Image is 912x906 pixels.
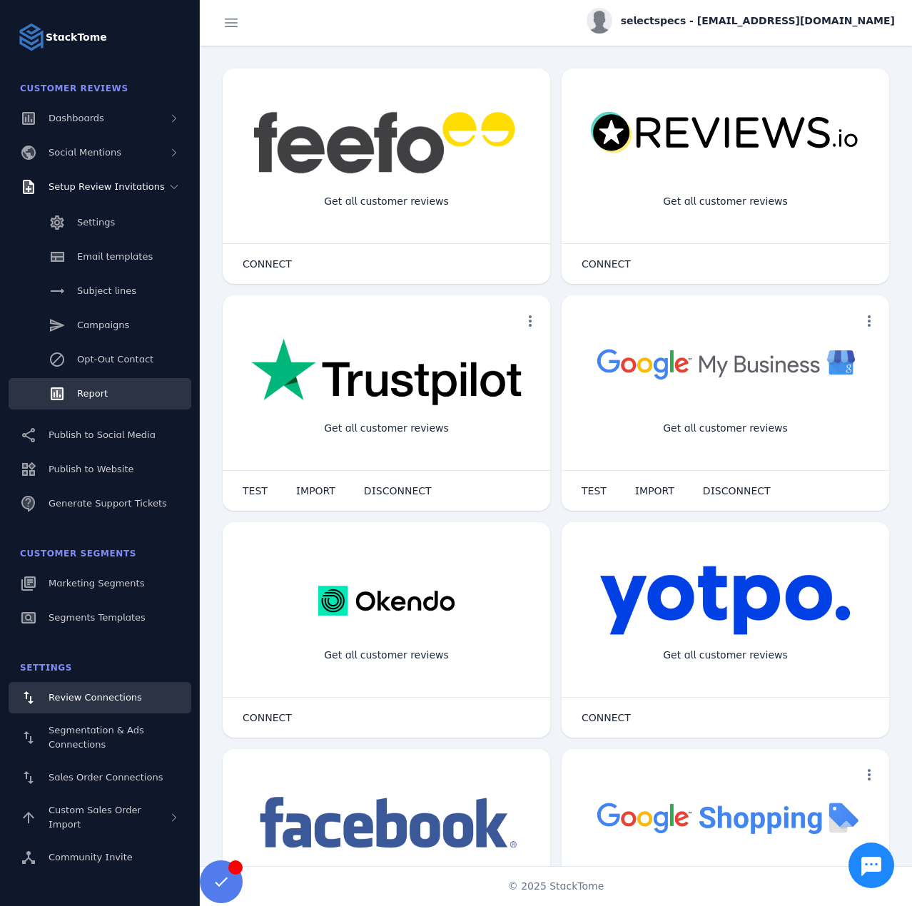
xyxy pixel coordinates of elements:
[9,207,191,238] a: Settings
[599,565,851,636] img: yotpo.png
[251,111,522,174] img: feefo.png
[49,578,144,589] span: Marketing Segments
[9,488,191,519] a: Generate Support Tickets
[9,419,191,451] a: Publish to Social Media
[228,703,306,732] button: CONNECT
[364,486,432,496] span: DISCONNECT
[251,792,522,855] img: facebook.png
[49,612,146,623] span: Segments Templates
[652,636,799,674] div: Get all customer reviews
[652,183,799,220] div: Get all customer reviews
[590,792,861,843] img: googleshopping.png
[652,409,799,447] div: Get all customer reviews
[49,725,144,750] span: Segmentation & Ads Connections
[77,320,129,330] span: Campaigns
[49,498,167,509] span: Generate Support Tickets
[9,241,191,273] a: Email templates
[508,879,604,894] span: © 2025 StackTome
[49,805,141,830] span: Custom Sales Order Import
[9,275,191,307] a: Subject lines
[20,549,136,559] span: Customer Segments
[49,464,133,474] span: Publish to Website
[20,83,128,93] span: Customer Reviews
[350,477,446,505] button: DISCONNECT
[621,477,689,505] button: IMPORT
[9,602,191,633] a: Segments Templates
[567,703,645,732] button: CONNECT
[587,8,612,34] img: profile.jpg
[313,409,460,447] div: Get all customer reviews
[313,636,460,674] div: Get all customer reviews
[251,338,522,408] img: trustpilot.png
[9,454,191,485] a: Publish to Website
[703,486,771,496] span: DISCONNECT
[587,8,895,34] button: selectspecs - [EMAIL_ADDRESS][DOMAIN_NAME]
[516,307,544,335] button: more
[296,486,335,496] span: IMPORT
[855,307,883,335] button: more
[590,111,861,155] img: reviewsio.svg
[318,565,455,636] img: okendo.webp
[582,713,631,723] span: CONNECT
[49,181,165,192] span: Setup Review Invitations
[20,663,72,673] span: Settings
[582,486,607,496] span: TEST
[243,713,292,723] span: CONNECT
[282,477,350,505] button: IMPORT
[243,486,268,496] span: TEST
[228,477,282,505] button: TEST
[17,23,46,51] img: Logo image
[582,259,631,269] span: CONNECT
[49,147,121,158] span: Social Mentions
[9,568,191,599] a: Marketing Segments
[77,285,136,296] span: Subject lines
[77,251,153,262] span: Email templates
[49,692,142,703] span: Review Connections
[9,842,191,873] a: Community Invite
[9,716,191,759] a: Segmentation & Ads Connections
[49,429,156,440] span: Publish to Social Media
[243,259,292,269] span: CONNECT
[9,344,191,375] a: Opt-Out Contact
[567,250,645,278] button: CONNECT
[689,477,785,505] button: DISCONNECT
[635,486,674,496] span: IMPORT
[9,682,191,713] a: Review Connections
[49,772,163,783] span: Sales Order Connections
[49,852,133,862] span: Community Invite
[77,388,108,399] span: Report
[590,338,861,389] img: googlebusiness.png
[46,30,107,45] strong: StackTome
[77,217,115,228] span: Settings
[621,14,895,29] span: selectspecs - [EMAIL_ADDRESS][DOMAIN_NAME]
[641,863,809,901] div: Import Products from Google
[9,378,191,409] a: Report
[9,762,191,793] a: Sales Order Connections
[9,310,191,341] a: Campaigns
[313,183,460,220] div: Get all customer reviews
[567,477,621,505] button: TEST
[77,354,153,365] span: Opt-Out Contact
[855,760,883,789] button: more
[228,250,306,278] button: CONNECT
[49,113,104,123] span: Dashboards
